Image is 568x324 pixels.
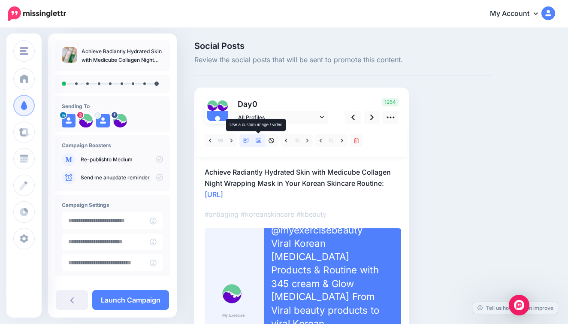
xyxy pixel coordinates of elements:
[473,302,558,314] a: Tell us how we can improve
[238,113,318,122] span: All Profiles
[62,142,163,148] h4: Campaign Boosters
[252,100,257,109] span: 0
[62,202,163,208] h4: Campaign Settings
[234,111,328,124] a: All Profiles
[382,98,399,106] span: 1254
[207,111,228,131] img: user_default_image.png
[234,98,329,110] p: Day
[96,114,110,127] img: user_default_image.png
[205,190,223,199] a: [URL]
[222,312,245,319] span: My Exercise
[113,114,127,127] img: 298399724_111683234976185_5591662673203448403_n-bsa132010.jpg
[509,295,529,315] div: Open Intercom Messenger
[79,114,93,127] img: 279477992_518922393284184_8451916738421161878_n-bsa132011.jpg
[62,114,76,127] img: user_default_image.png
[481,3,555,24] a: My Account
[20,47,28,55] img: menu.png
[81,156,163,164] p: to Medium
[62,103,163,109] h4: Sending To
[218,100,228,111] img: 279477992_518922393284184_8451916738421161878_n-bsa132011.jpg
[194,42,493,50] span: Social Posts
[205,167,399,200] p: Achieve Radiantly Hydrated Skin with Medicube Collagen Night Wrapping Mask in Your Korean Skincar...
[82,47,163,64] p: Achieve Radiantly Hydrated Skin with Medicube Collagen Night Wrapping Mask in Your Korean Skincar...
[81,174,163,182] p: Send me an
[109,174,150,181] a: update reminder
[194,55,493,66] span: Review the social posts that will be sent to promote this content.
[81,156,107,163] a: Re-publish
[62,47,77,63] img: a91091c3d8766365fd0e34b7992ee300_thumb.jpg
[205,209,399,220] p: #antiaging #koreanskincare #kbeauty
[207,100,218,111] img: 298399724_111683234976185_5591662673203448403_n-bsa132010.jpg
[8,6,66,21] img: Missinglettr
